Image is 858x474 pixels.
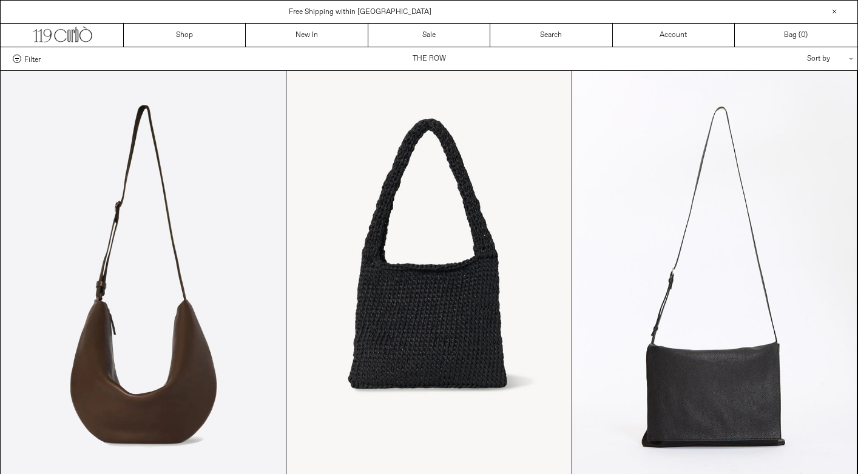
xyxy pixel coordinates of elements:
a: Shop [124,24,246,47]
a: Free Shipping within [GEOGRAPHIC_DATA] [289,7,431,17]
a: Search [490,24,612,47]
a: Account [613,24,735,47]
a: Sale [368,24,490,47]
a: New In [246,24,368,47]
div: Sort by [736,47,845,70]
a: Bag () [735,24,857,47]
span: ) [801,30,808,41]
span: 0 [801,30,805,40]
span: Filter [24,55,41,63]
